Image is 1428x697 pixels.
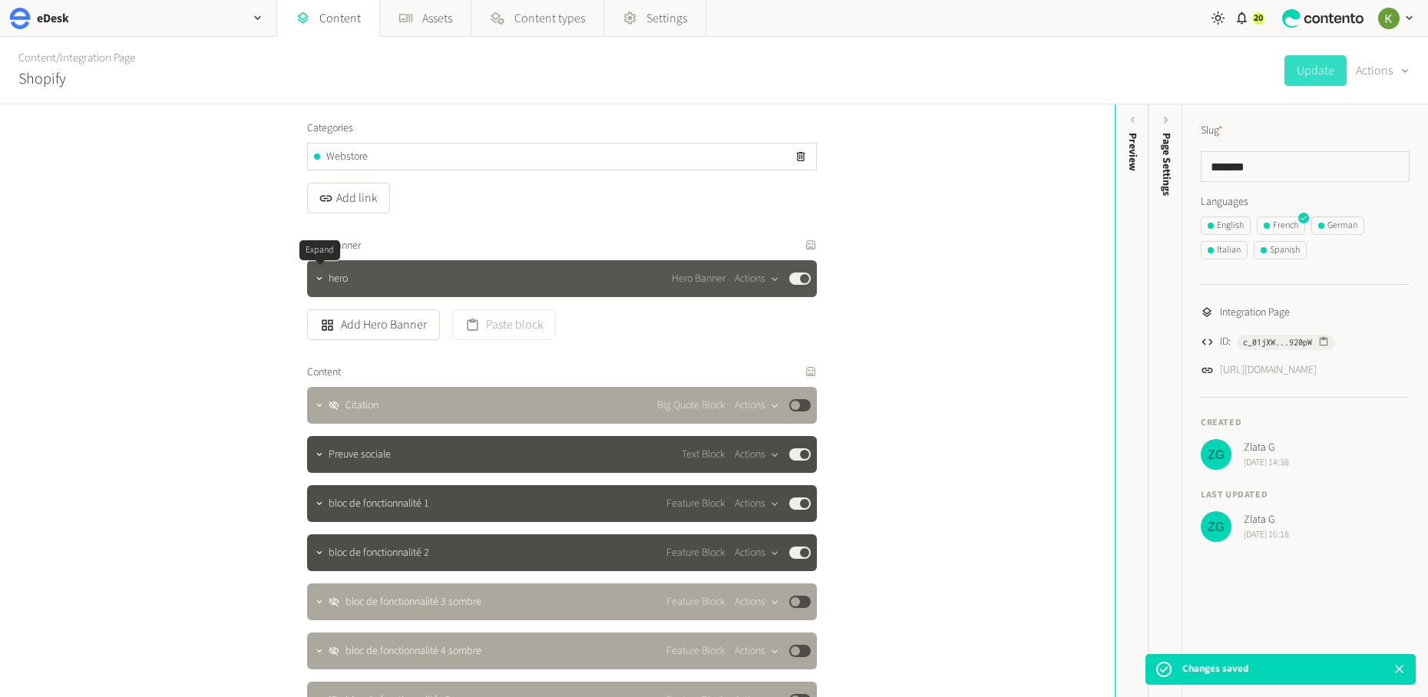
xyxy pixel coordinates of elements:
h4: Created [1201,416,1410,430]
div: English [1208,219,1244,233]
span: [DATE] 16:18 [1244,528,1289,542]
label: Languages [1201,194,1410,210]
span: Citation [345,398,378,414]
span: Integration Page [1220,305,1290,321]
button: Spanish [1254,241,1307,259]
button: Actions [735,642,780,660]
button: Actions [735,494,780,513]
span: / [56,50,60,66]
span: bloc de fonctionnalité 1 [329,496,429,512]
h2: eDesk [37,9,69,28]
span: Text Block [682,447,726,463]
span: Page Settings [1159,133,1175,196]
div: Italian [1208,243,1241,257]
button: c_01jXW...920pW [1237,335,1335,350]
h2: Shopify [18,68,66,91]
span: Content [307,365,341,381]
label: Slug [1201,123,1223,139]
button: Actions [735,445,780,464]
span: Feature Block [666,643,726,659]
button: Actions [735,396,780,415]
span: c_01jXW...920pW [1243,335,1312,349]
span: ID: [1220,334,1231,350]
button: Actions [735,593,780,611]
img: Keelin Terry [1378,8,1400,29]
button: Actions [1356,55,1410,86]
button: Update [1284,55,1347,86]
a: Content [18,50,56,66]
span: Zlata G [1244,512,1289,528]
button: Add Hero Banner [307,309,440,340]
button: Actions [735,543,780,562]
button: German [1311,216,1364,235]
span: Hero banner [307,238,361,254]
a: [URL][DOMAIN_NAME] [1220,362,1317,378]
span: 20 [1254,12,1263,25]
span: bloc de fonctionnalité 2 [329,545,429,561]
span: Feature Block [666,496,726,512]
span: hero [329,271,348,287]
div: German [1318,219,1357,233]
div: Expand [299,240,340,260]
span: Webstore [326,149,368,165]
button: Actions [735,269,780,288]
button: Paste block [452,309,556,340]
a: Integration Page [60,50,135,66]
span: Hero Banner [672,271,726,287]
button: French [1257,216,1305,235]
span: Zlata G [1244,440,1289,456]
span: bloc de fonctionnalité 4 sombre [345,643,481,659]
img: Zlata G [1201,439,1231,470]
p: Changes saved [1182,662,1248,677]
div: Preview [1125,133,1141,171]
span: Preuve sociale [329,447,391,463]
button: English [1201,216,1251,235]
div: Spanish [1261,243,1300,257]
span: Big Quote Block [657,398,726,414]
span: Feature Block [666,545,726,561]
img: Zlata G [1201,511,1231,542]
img: eDesk [9,8,31,29]
span: Settings [646,9,687,28]
div: French [1264,219,1298,233]
span: Feature Block [666,594,726,610]
span: [DATE] 14:38 [1244,456,1289,470]
span: Content types [514,9,585,28]
button: Italian [1201,241,1248,259]
span: Categories [307,121,353,137]
h4: Last updated [1201,488,1410,502]
span: bloc de fonctionnalité 3 sombre [345,594,481,610]
button: Add link [307,183,390,213]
